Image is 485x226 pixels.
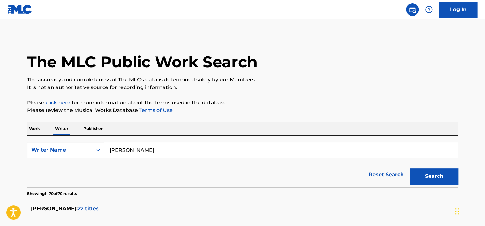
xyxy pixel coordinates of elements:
[366,168,407,182] a: Reset Search
[27,191,77,197] p: Showing 1 - 70 of 70 results
[453,195,485,226] iframe: Chat Widget
[138,107,173,113] a: Terms of Use
[27,107,458,114] p: Please review the Musical Works Database
[455,202,459,221] div: Drag
[8,5,32,14] img: MLC Logo
[27,52,257,72] h1: The MLC Public Work Search
[423,3,435,16] div: Help
[410,168,458,184] button: Search
[409,6,416,13] img: search
[439,2,477,18] a: Log In
[27,99,458,107] p: Please for more information about the terms used in the database.
[53,122,70,135] p: Writer
[27,122,42,135] p: Work
[425,6,433,13] img: help
[31,146,89,154] div: Writer Name
[27,76,458,84] p: The accuracy and completeness of The MLC's data is determined solely by our Members.
[46,100,70,106] a: click here
[27,84,458,91] p: It is not an authoritative source for recording information.
[78,206,99,212] span: 22 titles
[82,122,105,135] p: Publisher
[406,3,419,16] a: Public Search
[31,206,78,212] span: [PERSON_NAME] :
[27,142,458,187] form: Search Form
